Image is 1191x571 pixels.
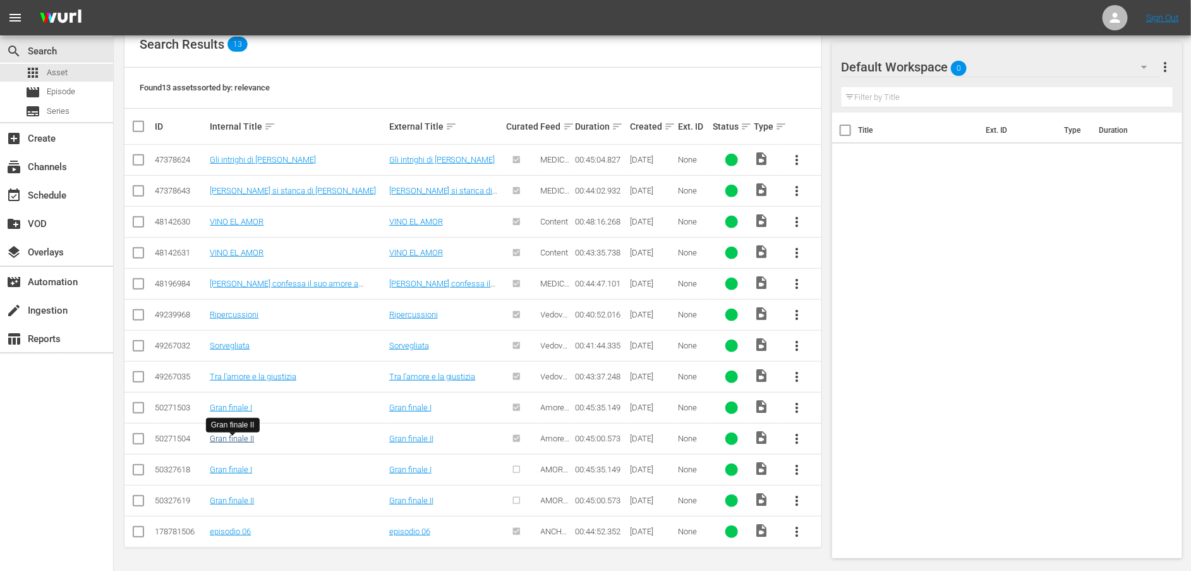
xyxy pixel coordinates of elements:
div: 00:44:52.352 [575,527,626,536]
div: Type [754,119,778,134]
button: more_vert [782,207,812,237]
div: 00:43:35.738 [575,248,626,257]
button: more_vert [782,238,812,268]
th: Ext. ID [978,113,1056,148]
a: [PERSON_NAME] si stanca di [PERSON_NAME] [210,186,376,195]
div: [DATE] [630,248,674,257]
a: Ripercussioni [210,310,258,319]
a: Gran finale I [389,403,432,412]
div: None [679,465,710,474]
span: Video [754,430,769,445]
span: MEDICI - VITA IN CORSIA [541,279,571,307]
span: Amore Mortale [541,403,570,422]
div: 48196984 [155,279,206,288]
span: sort [563,121,574,132]
div: Default Workspace [842,49,1160,85]
span: more_vert [789,276,804,292]
div: [DATE] [630,372,674,381]
span: more_vert [789,462,804,477]
span: more_vert [789,369,804,384]
a: VINO EL AMOR [389,248,443,257]
span: AMORE MORTALE [541,496,569,524]
div: [DATE] [630,310,674,319]
span: Asset [47,66,68,79]
th: Title [859,113,979,148]
span: Video [754,275,769,290]
div: 00:44:02.932 [575,186,626,195]
span: Series [47,105,70,118]
span: menu [8,10,23,25]
div: None [679,279,710,288]
span: Schedule [6,188,21,203]
span: more_vert [789,431,804,446]
span: Video [754,523,769,538]
a: Sorvegliata [210,341,250,350]
div: 47378643 [155,186,206,195]
a: VINO EL AMOR [210,248,263,257]
button: more_vert [782,269,812,299]
span: Video [754,151,769,166]
a: Gran finale II [210,434,254,443]
div: Created [630,119,674,134]
div: 00:41:44.335 [575,341,626,350]
span: sort [445,121,457,132]
span: Vedove nere [541,310,568,329]
a: Gli intrighi di [PERSON_NAME] [389,155,495,164]
div: 00:45:35.149 [575,465,626,474]
a: Gran finale I [210,465,252,474]
a: Sorvegliata [389,341,429,350]
div: Curated [506,121,537,132]
span: Video [754,461,769,476]
span: sort [664,121,675,132]
span: ANCHE I RICCHI PIANGONO [541,527,571,565]
div: None [679,248,710,257]
a: Gran finale II [210,496,254,505]
div: [DATE] [630,186,674,195]
span: Video [754,337,769,352]
span: Episode [47,85,75,98]
div: 49267032 [155,341,206,350]
a: [PERSON_NAME] si stanca di [PERSON_NAME] [389,186,498,205]
div: [DATE] [630,217,674,226]
th: Duration [1091,113,1167,148]
div: Internal Title [210,119,385,134]
button: more_vert [782,300,812,330]
a: episodio 06 [389,527,430,536]
a: [PERSON_NAME] confessa il suo amore a [PERSON_NAME] [389,279,497,298]
a: Gran finale II [389,434,433,443]
span: Asset [25,65,40,80]
div: 49267035 [155,372,206,381]
span: VOD [6,216,21,231]
button: more_vert [782,486,812,516]
span: more_vert [789,307,804,322]
a: Gran finale I [389,465,432,474]
span: MEDICI - VITA IN CORSIA [541,155,571,183]
a: Sign Out [1146,13,1179,23]
img: ans4CAIJ8jUAAAAAAAAAAAAAAAAAAAAAAAAgQb4GAAAAAAAAAAAAAAAAAAAAAAAAJMjXAAAAAAAAAAAAAAAAAAAAAAAAgAT5G... [30,3,91,33]
div: [DATE] [630,279,674,288]
a: Gran finale II [389,496,433,505]
div: 00:45:35.149 [575,403,626,412]
div: 00:45:04.827 [575,155,626,164]
div: None [679,434,710,443]
span: MEDICI - VITA IN CORSIA [541,186,571,214]
div: None [679,527,710,536]
span: more_vert [789,152,804,168]
span: Channels [6,159,21,175]
span: Content [541,217,569,226]
button: more_vert [782,517,812,547]
span: Overlays [6,245,21,260]
div: [DATE] [630,465,674,474]
span: sort [264,121,275,132]
span: more_vert [789,338,804,353]
div: ID [155,121,206,132]
span: Reports [6,331,21,347]
span: sort [612,121,623,132]
span: Amore Mortale [541,434,570,453]
span: Create [6,131,21,146]
div: None [679,186,710,195]
div: 50327618 [155,465,206,474]
div: [DATE] [630,496,674,505]
div: 48142631 [155,248,206,257]
span: Video [754,492,769,507]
